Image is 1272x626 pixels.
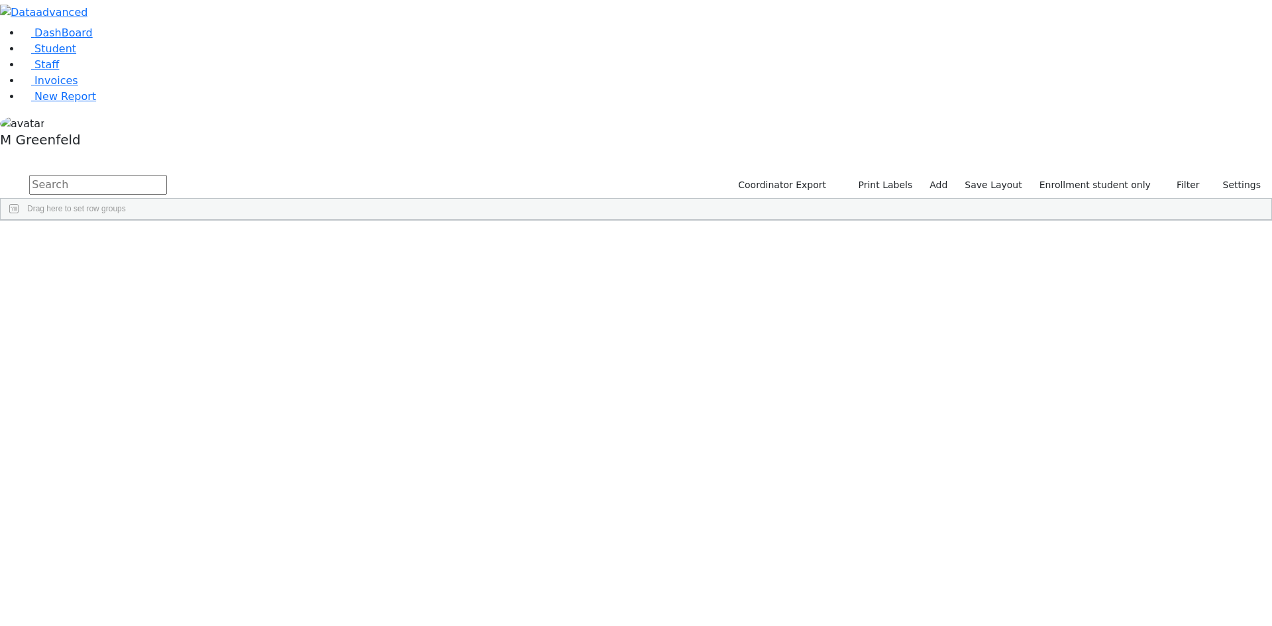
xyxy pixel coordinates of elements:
[959,175,1028,195] button: Save Layout
[1206,175,1267,195] button: Settings
[21,90,96,103] a: New Report
[1159,175,1206,195] button: Filter
[1033,175,1157,195] label: Enrollment student only
[27,204,126,213] span: Drag here to set row groups
[34,42,76,55] span: Student
[21,58,59,71] a: Staff
[34,90,96,103] span: New Report
[34,74,78,87] span: Invoices
[21,42,76,55] a: Student
[843,175,918,195] button: Print Labels
[21,74,78,87] a: Invoices
[21,26,93,39] a: DashBoard
[924,175,953,195] a: Add
[29,175,167,195] input: Search
[729,175,832,195] button: Coordinator Export
[34,58,59,71] span: Staff
[34,26,93,39] span: DashBoard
